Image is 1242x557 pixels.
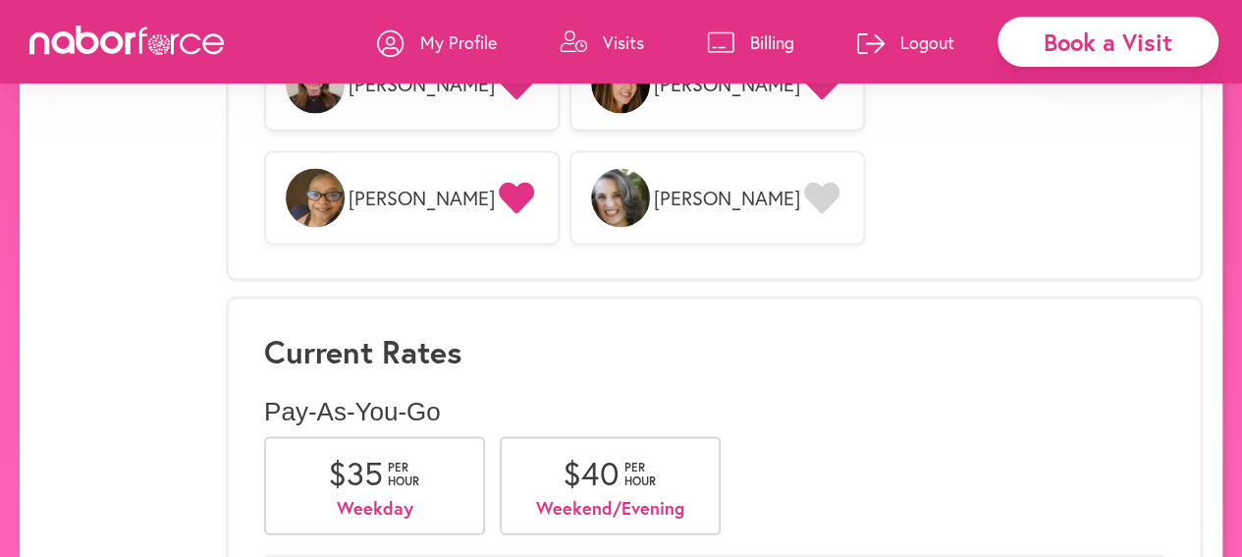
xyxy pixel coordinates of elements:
[264,397,1164,427] p: Pay-As-You-Go
[624,461,659,489] span: per hour
[349,73,495,96] span: [PERSON_NAME]
[264,333,1164,370] h3: Current Rates
[591,169,650,228] img: JLbJL01RYmi9KyRZszNg
[900,30,954,54] p: Logout
[857,13,954,72] a: Logout
[707,13,794,72] a: Billing
[591,55,650,114] img: biYgSiyvRUqtyVJYdd7N
[560,13,644,72] a: Visits
[377,13,497,72] a: My Profile
[328,452,383,494] span: $ 35
[654,73,800,96] span: [PERSON_NAME]
[349,187,495,210] span: [PERSON_NAME]
[563,452,620,494] span: $ 40
[654,187,800,210] span: [PERSON_NAME]
[388,461,422,489] span: per hour
[286,169,345,228] img: KdMK3ntGT6q3gfT0HLce
[531,498,689,520] p: Weekend/Evening
[420,30,497,54] p: My Profile
[750,30,794,54] p: Billing
[603,30,644,54] p: Visits
[998,17,1218,67] div: Book a Visit
[286,55,345,114] img: WRzTV7wkTaiatVa8tbU0
[296,498,454,520] p: Weekday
